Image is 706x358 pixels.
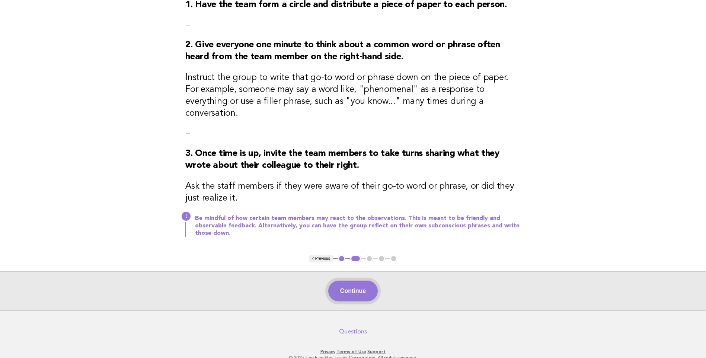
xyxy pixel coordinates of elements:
h3: Instruct the group to write that go-to word or phrase down on the piece of paper. For example, so... [185,72,521,119]
p: Be mindful of how certain team members may react to the observations. This is meant to be friendl... [195,215,521,237]
strong: 1. Have the team form a circle and distribute a piece of paper to each person. [185,0,507,9]
a: Support [367,349,386,354]
button: 1 [338,255,345,262]
button: 2 [350,255,361,262]
button: Continue [328,281,378,301]
button: < Previous [309,255,333,262]
a: Terms of Use [336,349,366,354]
a: Privacy [320,349,335,354]
p: · · [125,349,581,355]
h3: Ask the staff members if they were aware of their go-to word or phrase, or did they just realize it. [185,180,521,204]
strong: 2. Give everyone one minute to think about a common word or phrase often heard from the team memb... [185,41,500,61]
p: -- [185,20,521,30]
strong: 3. Once time is up, invite the team members to take turns sharing what they wrote about their col... [185,149,499,170]
a: Questions [339,328,367,335]
p: -- [185,128,521,139]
